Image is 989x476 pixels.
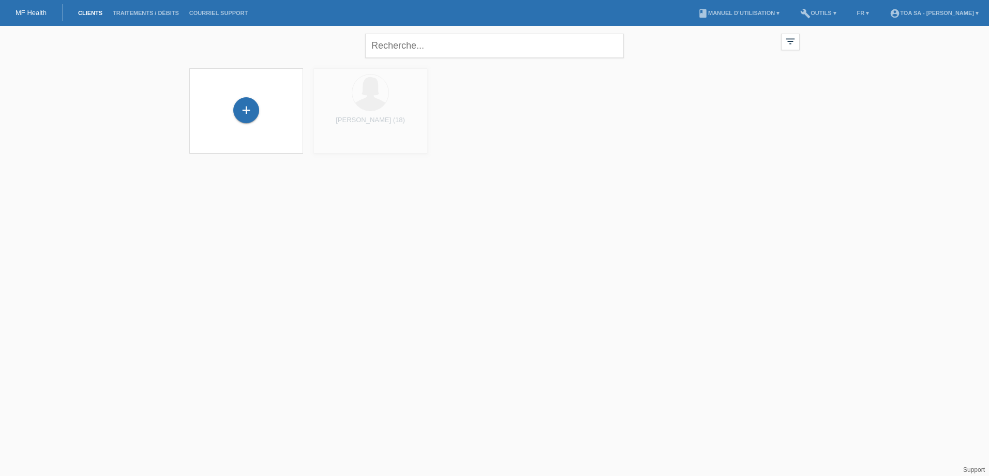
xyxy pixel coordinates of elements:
a: Support [963,466,985,473]
input: Recherche... [365,34,624,58]
a: MF Health [16,9,47,17]
a: Traitements / débits [108,10,184,16]
i: build [800,8,811,19]
div: [PERSON_NAME] (18) [322,116,419,132]
a: Clients [73,10,108,16]
a: Courriel Support [184,10,253,16]
a: buildOutils ▾ [795,10,841,16]
a: account_circleTOA SA - [PERSON_NAME] ▾ [885,10,984,16]
i: book [698,8,708,19]
a: bookManuel d’utilisation ▾ [693,10,785,16]
div: Enregistrer le client [234,101,259,119]
i: filter_list [785,36,796,47]
i: account_circle [890,8,900,19]
a: FR ▾ [852,10,875,16]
